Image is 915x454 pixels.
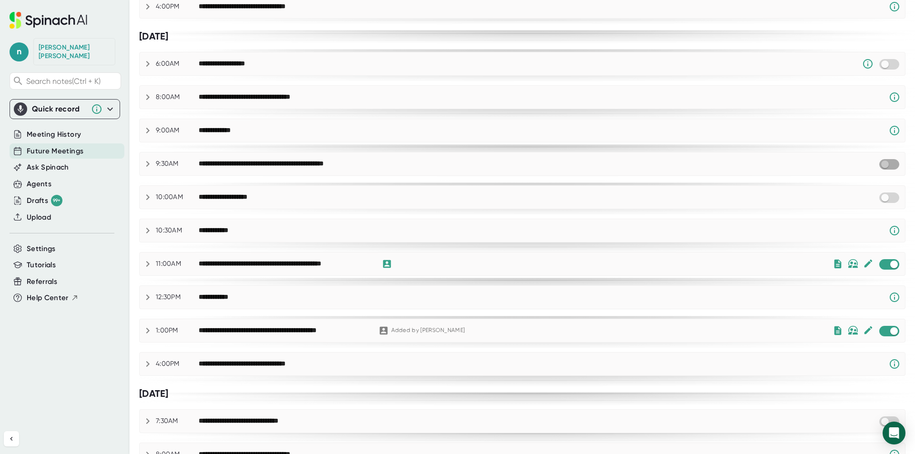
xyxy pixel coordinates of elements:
div: 11:00AM [156,260,199,268]
div: 1:00PM [156,326,199,335]
svg: Spinach requires a video conference link. [889,292,900,303]
button: Collapse sidebar [4,431,19,446]
div: 6:00AM [156,60,199,68]
div: 9:00AM [156,126,199,135]
div: 12:30PM [156,293,199,302]
button: Upload [27,212,51,223]
div: Quick record [14,100,116,119]
span: n [10,42,29,61]
div: 7:30AM [156,417,199,425]
div: 10:30AM [156,226,199,235]
div: Open Intercom Messenger [883,422,905,444]
div: Drafts [27,195,62,206]
div: 9:30AM [156,160,199,168]
div: 8:00AM [156,93,199,101]
button: Tutorials [27,260,56,271]
div: Quick record [32,104,86,114]
button: Referrals [27,276,57,287]
div: 4:00PM [156,2,199,11]
button: Drafts 99+ [27,195,62,206]
div: 99+ [51,195,62,206]
span: Search notes (Ctrl + K) [26,77,118,86]
img: internal-only.bf9814430b306fe8849ed4717edd4846.svg [848,326,858,335]
button: Help Center [27,293,79,303]
div: Added by [PERSON_NAME] [391,327,465,334]
button: Future Meetings [27,146,83,157]
div: Nicole Kelly [39,43,110,60]
div: 10:00AM [156,193,199,202]
button: Ask Spinach [27,162,69,173]
svg: Spinach requires a video conference link. [889,125,900,136]
svg: Spinach requires a video conference link. [889,225,900,236]
button: Settings [27,243,56,254]
svg: Spinach requires a video conference link. [889,91,900,103]
svg: Spinach requires a video conference link. [889,1,900,12]
button: Agents [27,179,51,190]
button: Meeting History [27,129,81,140]
div: [DATE] [139,30,905,42]
div: [DATE] [139,388,905,400]
svg: Someone has manually disabled Spinach from this meeting. [862,58,874,70]
div: 4:00PM [156,360,199,368]
span: Help Center [27,293,69,303]
img: internal-only.bf9814430b306fe8849ed4717edd4846.svg [848,259,858,269]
